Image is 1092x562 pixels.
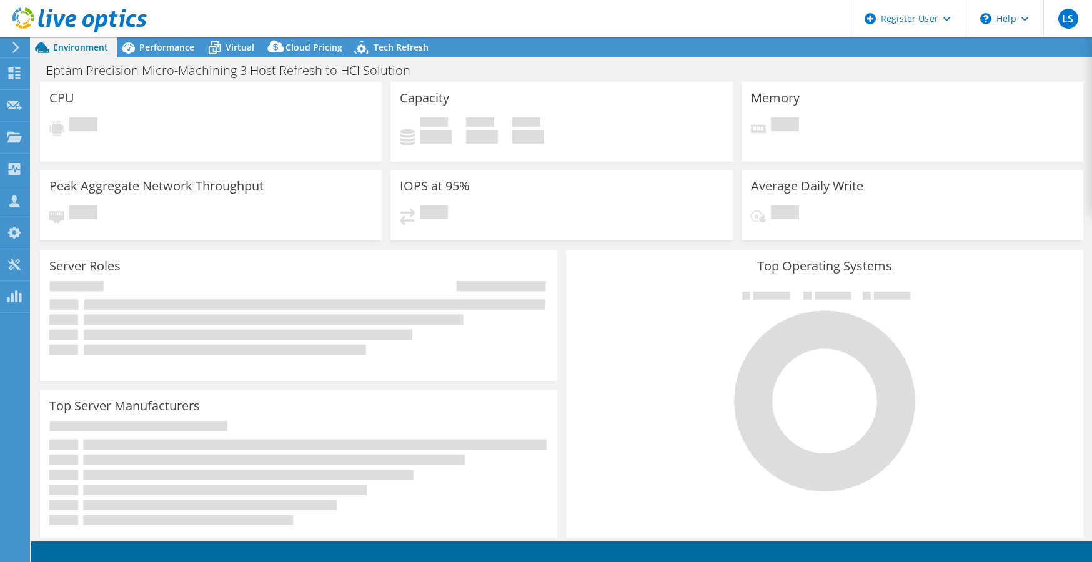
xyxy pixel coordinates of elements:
span: Pending [69,117,97,134]
h3: Peak Aggregate Network Throughput [49,179,264,193]
h4: 0 GiB [420,130,452,144]
span: Pending [420,205,448,222]
svg: \n [980,13,991,24]
span: Cloud Pricing [285,41,342,53]
span: LS [1058,9,1078,29]
h4: 0 GiB [466,130,498,144]
h3: Server Roles [49,259,121,273]
span: Free [466,117,494,130]
span: Tech Refresh [374,41,429,53]
h3: Memory [751,91,800,105]
span: Virtual [226,41,254,53]
span: Pending [771,117,799,134]
h3: Top Server Manufacturers [49,399,200,413]
span: Performance [139,41,194,53]
h1: Eptam Precision Micro-Machining 3 Host Refresh to HCI Solution [41,64,430,77]
span: Used [420,117,448,130]
span: Total [512,117,540,130]
h3: IOPS at 95% [400,179,470,193]
h3: Average Daily Write [751,179,863,193]
h3: Capacity [400,91,449,105]
h3: Top Operating Systems [575,259,1074,273]
h4: 0 GiB [512,130,544,144]
span: Pending [771,205,799,222]
span: Pending [69,205,97,222]
span: Environment [53,41,108,53]
h3: CPU [49,91,74,105]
